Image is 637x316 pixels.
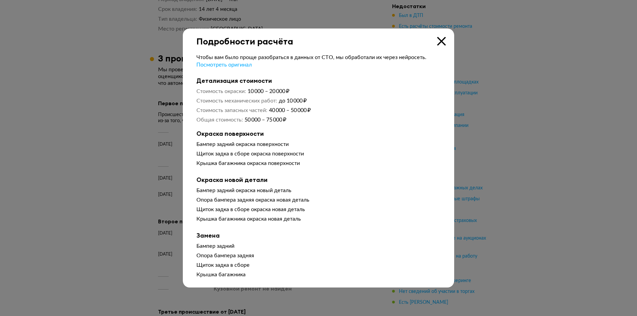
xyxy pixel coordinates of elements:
[196,141,441,148] div: Бампер задний окраска поверхности
[196,97,277,104] dt: Стоимость механических работ
[196,116,243,123] dt: Общая стоимость
[196,150,441,157] div: Щиток задка в сборе окраска поверхности
[196,176,441,184] b: Окраска новой детали
[196,62,252,68] span: Посмотреть оригинал
[196,232,441,239] b: Замена
[269,108,311,113] span: 40 000 – 50 000 ₽
[196,55,426,60] span: Чтобы вам было проще разобраться в данных от СТО, мы обработали их через нейросеть.
[248,89,289,94] span: 10 000 – 20 000 ₽
[196,252,441,259] div: Опора бампера задняя
[196,243,441,249] div: Бампер задний
[196,130,441,137] b: Окраска поверхности
[196,216,441,222] div: Крышка багажника окраска новая деталь
[196,160,441,167] div: Крышка багажника окраска поверхности
[196,271,441,278] div: Крышка багажника
[245,117,286,123] span: 50 000 – 75 000 ₽
[196,88,246,95] dt: Стоимость окраски
[183,29,454,47] div: Подробности расчёта
[196,77,441,85] b: Детализация стоимости
[196,197,441,203] div: Опора бампера задняя окраска новая деталь
[196,187,441,194] div: Бампер задний окраска новый деталь
[196,206,441,213] div: Щиток задка в сборе окраска новая деталь
[279,98,307,104] span: до 10 000 ₽
[196,262,441,268] div: Щиток задка в сборе
[196,107,267,114] dt: Стоимость запасных частей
